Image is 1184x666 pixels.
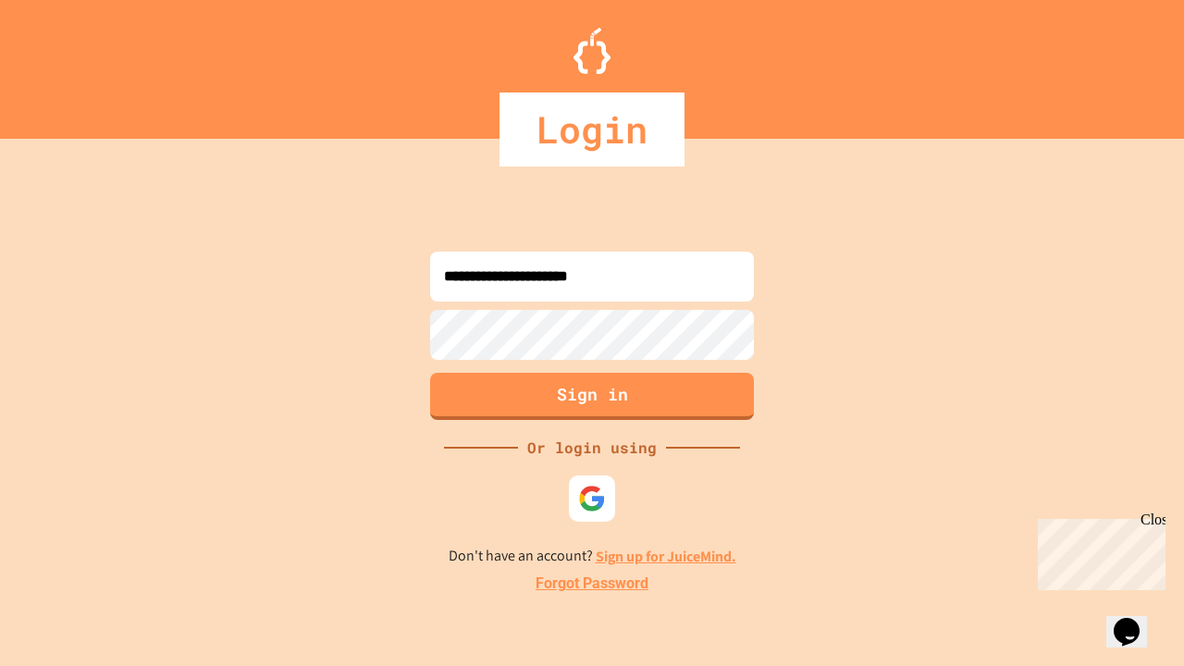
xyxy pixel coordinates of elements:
button: Sign in [430,373,754,420]
a: Forgot Password [536,573,648,595]
iframe: chat widget [1030,512,1165,590]
img: Logo.svg [573,28,610,74]
iframe: chat widget [1106,592,1165,647]
div: Or login using [518,437,666,459]
p: Don't have an account? [449,545,736,568]
div: Login [499,92,684,166]
a: Sign up for JuiceMind. [596,547,736,566]
div: Chat with us now!Close [7,7,128,117]
img: google-icon.svg [578,485,606,512]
